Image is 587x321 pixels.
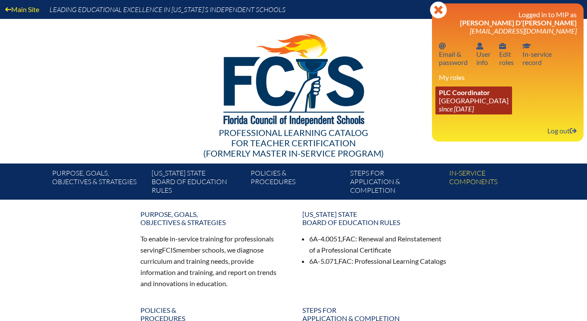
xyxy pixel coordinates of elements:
[439,43,446,49] svg: Email password
[205,19,382,136] img: FCISlogo221.eps
[570,127,577,134] svg: Log out
[519,40,555,68] a: In-service recordIn-servicerecord
[148,167,247,200] a: [US_STATE] StateBoard of Education rules
[460,19,577,27] span: [PERSON_NAME] D'[PERSON_NAME]
[140,233,285,289] p: To enable in-service training for professionals serving member schools, we diagnose curriculum an...
[49,167,148,200] a: Purpose, goals,objectives & strategies
[247,167,346,200] a: Policies &Procedures
[439,73,577,81] h3: My roles
[435,40,471,68] a: Email passwordEmail &password
[162,246,176,254] span: FCIS
[470,27,577,35] span: [EMAIL_ADDRESS][DOMAIN_NAME]
[430,1,447,19] svg: Close
[544,125,580,136] a: Log outLog out
[522,43,531,49] svg: In-service record
[476,43,483,49] svg: User info
[46,127,542,158] div: Professional Learning Catalog (formerly Master In-service Program)
[439,10,577,35] h3: Logged in to MIP as
[309,233,447,256] li: 6A-4.0051, : Renewal and Reinstatement of a Professional Certificate
[435,86,512,114] a: PLC Coordinator [GEOGRAPHIC_DATA] since [DATE]
[231,138,356,148] span: for Teacher Certification
[347,167,446,200] a: Steps forapplication & completion
[2,3,43,15] a: Main Site
[439,105,474,113] i: since [DATE]
[339,257,351,265] span: FAC
[446,167,545,200] a: In-servicecomponents
[499,43,506,49] svg: User info
[342,235,355,243] span: FAC
[135,207,290,230] a: Purpose, goals,objectives & strategies
[297,207,452,230] a: [US_STATE] StateBoard of Education rules
[473,40,494,68] a: User infoUserinfo
[439,88,490,96] span: PLC Coordinator
[496,40,517,68] a: User infoEditroles
[309,256,447,267] li: 6A-5.071, : Professional Learning Catalogs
